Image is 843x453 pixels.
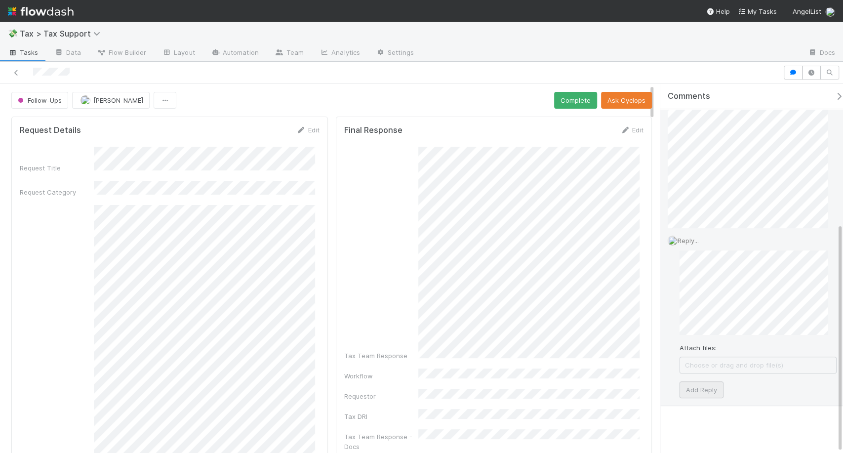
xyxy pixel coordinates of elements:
[668,91,710,101] span: Comments
[20,163,94,173] div: Request Title
[20,125,81,135] h5: Request Details
[344,371,418,381] div: Workflow
[706,6,730,16] div: Help
[680,357,836,373] span: Choose or drag and drop file(s)
[72,92,150,109] button: [PERSON_NAME]
[738,6,777,16] a: My Tasks
[97,47,146,57] span: Flow Builder
[368,45,422,61] a: Settings
[601,92,652,109] button: Ask Cyclops
[8,3,74,20] img: logo-inverted-e16ddd16eac7371096b0.svg
[800,45,843,61] a: Docs
[8,47,39,57] span: Tasks
[203,45,267,61] a: Automation
[312,45,368,61] a: Analytics
[20,187,94,197] div: Request Category
[344,391,418,401] div: Requestor
[680,381,723,398] button: Add Reply
[267,45,312,61] a: Team
[620,126,643,134] a: Edit
[154,45,203,61] a: Layout
[344,412,418,421] div: Tax DRI
[93,96,143,104] span: [PERSON_NAME]
[678,237,699,245] span: Reply...
[793,7,821,15] span: AngelList
[344,125,402,135] h5: Final Response
[8,29,18,38] span: 💸
[344,432,418,452] div: Tax Team Response - Docs
[738,7,777,15] span: My Tasks
[668,236,678,246] img: avatar_66854b90-094e-431f-b713-6ac88429a2b8.png
[16,96,62,104] span: Follow-Ups
[554,92,597,109] button: Complete
[46,45,89,61] a: Data
[20,29,105,39] span: Tax > Tax Support
[296,126,320,134] a: Edit
[344,351,418,361] div: Tax Team Response
[11,92,68,109] button: Follow-Ups
[89,45,154,61] a: Flow Builder
[80,95,90,105] img: avatar_6daca87a-2c2e-4848-8ddb-62067031c24f.png
[825,7,835,17] img: avatar_66854b90-094e-431f-b713-6ac88429a2b8.png
[680,343,717,353] label: Attach files:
